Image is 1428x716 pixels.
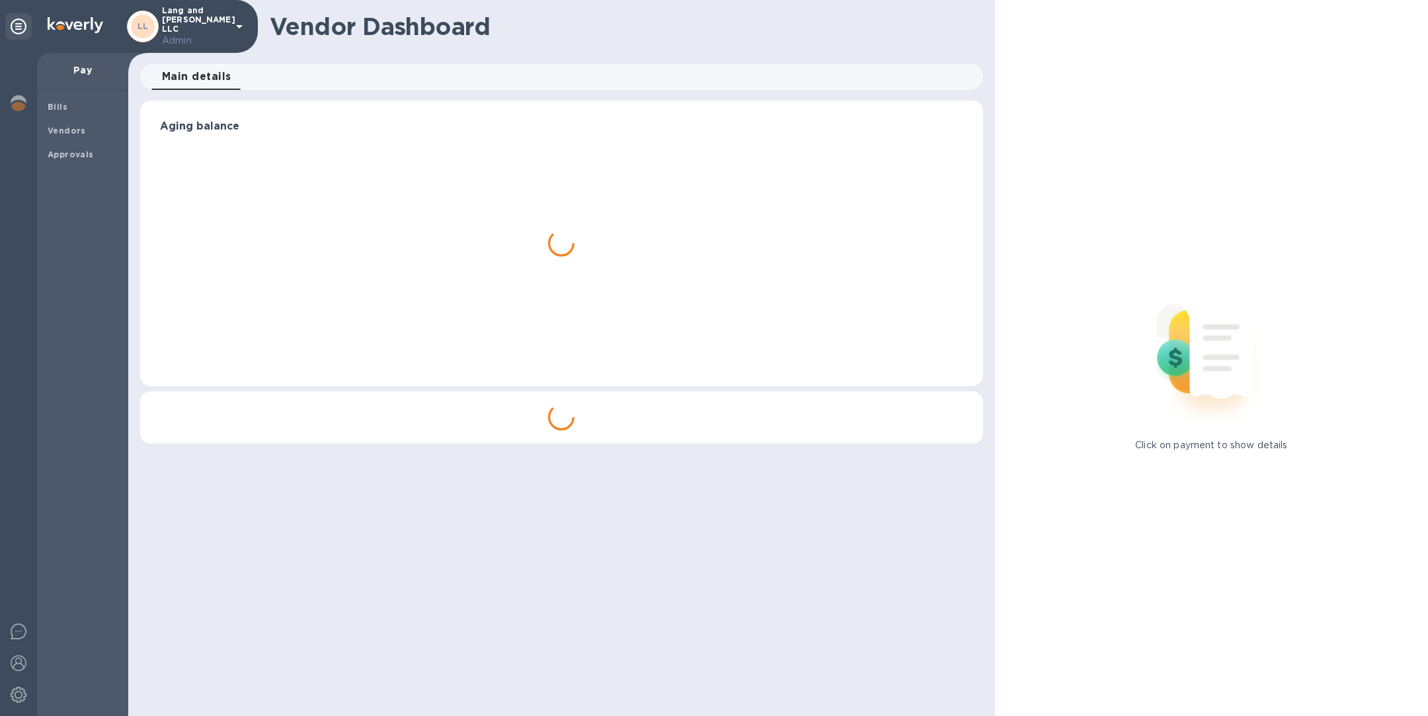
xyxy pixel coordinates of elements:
b: Approvals [48,149,94,159]
p: Admin [162,34,228,48]
b: Vendors [48,126,86,136]
b: LL [138,21,149,31]
div: Unpin categories [5,13,32,40]
img: Logo [48,17,103,33]
span: Main details [162,67,231,86]
p: Click on payment to show details [1135,438,1287,452]
b: Bills [48,102,67,112]
h3: Aging balance [160,120,963,133]
p: Lang and [PERSON_NAME] LLC [162,6,228,48]
p: Pay [48,63,118,77]
h1: Vendor Dashboard [270,13,974,40]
